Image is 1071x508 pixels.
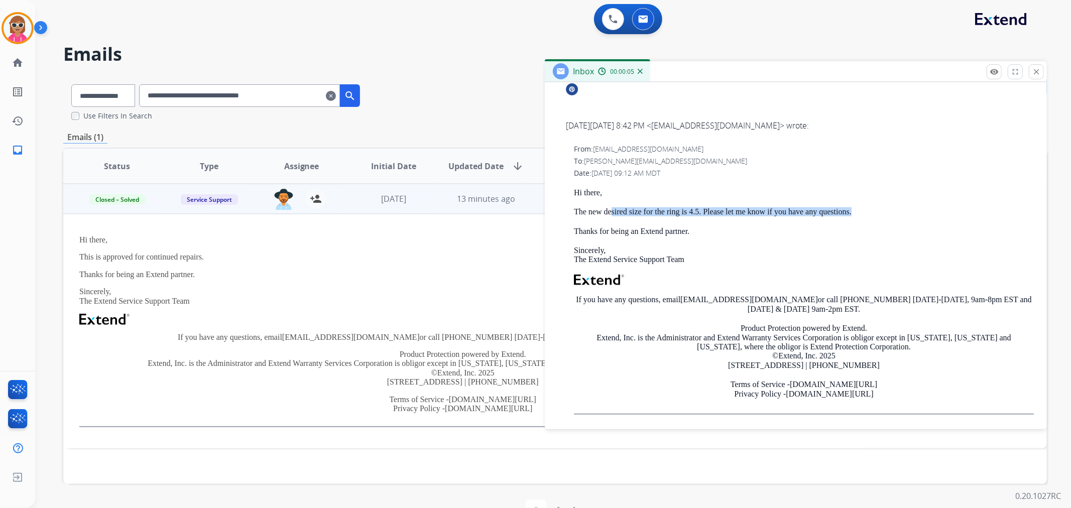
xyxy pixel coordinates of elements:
[448,160,504,172] span: Updated Date
[12,86,24,98] mat-icon: list_alt
[566,119,1034,132] div: [DATE][DATE] 8:42 PM < > wrote:
[574,144,1034,154] div: From:
[4,14,32,42] img: avatar
[79,333,847,342] p: If you have any questions, email or call [PHONE_NUMBER] [DATE]-[DATE], 9am-8pm EST and [DATE] & [...
[593,144,703,154] span: [EMAIL_ADDRESS][DOMAIN_NAME]
[274,189,294,210] img: agent-avatar
[12,144,24,156] mat-icon: inbox
[574,207,1034,216] p: The new desired size for the ring is 4.5. Please let me know if you have any questions.
[200,160,218,172] span: Type
[574,275,624,286] img: Extend Logo
[445,404,532,413] a: [DOMAIN_NAME][URL]
[381,193,406,204] span: [DATE]
[79,395,847,414] p: Terms of Service - Privacy Policy -
[457,193,515,204] span: 13 minutes ago
[574,380,1034,399] p: Terms of Service - Privacy Policy -
[786,390,873,398] a: [DOMAIN_NAME][URL]
[790,380,877,389] a: [DOMAIN_NAME][URL]
[181,194,238,205] span: Service Support
[574,156,1034,166] div: To:
[79,252,847,262] p: This is approved for continued repairs.
[344,90,356,102] mat-icon: search
[63,131,107,144] p: Emails (1)
[574,295,1034,314] p: If you have any questions, email or call [PHONE_NUMBER] [DATE]-[DATE], 9am-8pm EST and [DATE] & [...
[104,160,130,172] span: Status
[1011,67,1020,76] mat-icon: fullscreen
[574,227,1034,236] p: Thanks for being an Extend partner.
[12,115,24,127] mat-icon: history
[79,270,847,279] p: Thanks for being an Extend partner.
[574,324,1034,370] p: Product Protection powered by Extend. Extend, Inc. is the Administrator and Extend Warranty Servi...
[79,314,130,325] img: Extend Logo
[680,295,818,304] a: [EMAIL_ADDRESS][DOMAIN_NAME]
[651,120,780,131] a: [EMAIL_ADDRESS][DOMAIN_NAME]
[282,333,420,341] a: [EMAIL_ADDRESS][DOMAIN_NAME]
[584,156,747,166] span: [PERSON_NAME][EMAIL_ADDRESS][DOMAIN_NAME]
[89,194,145,205] span: Closed – Solved
[574,188,1034,197] p: Hi there,
[79,287,847,306] p: Sincerely, The Extend Service Support Team
[83,111,152,121] label: Use Filters In Search
[284,160,319,172] span: Assignee
[601,427,764,437] span: [PERSON_NAME][EMAIL_ADDRESS][DOMAIN_NAME]
[310,193,322,205] mat-icon: person_add
[512,160,524,172] mat-icon: arrow_downward
[79,235,847,244] p: Hi there,
[573,66,594,77] span: Inbox
[610,68,634,76] span: 00:00:05
[12,57,24,69] mat-icon: home
[574,168,1034,178] div: Date:
[591,168,660,178] span: [DATE] 09:12 AM MDT
[449,395,536,404] a: [DOMAIN_NAME][URL]
[371,160,416,172] span: Initial Date
[79,350,847,387] p: Product Protection powered by Extend. Extend, Inc. is the Administrator and Extend Warranty Servi...
[582,427,1034,437] div: From:
[574,246,1034,265] p: Sincerely, The Extend Service Support Team
[1015,490,1061,502] p: 0.20.1027RC
[1032,67,1041,76] mat-icon: close
[990,67,999,76] mat-icon: remove_red_eye
[326,90,336,102] mat-icon: clear
[566,83,578,95] img: circle.png
[63,44,1047,64] h2: Emails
